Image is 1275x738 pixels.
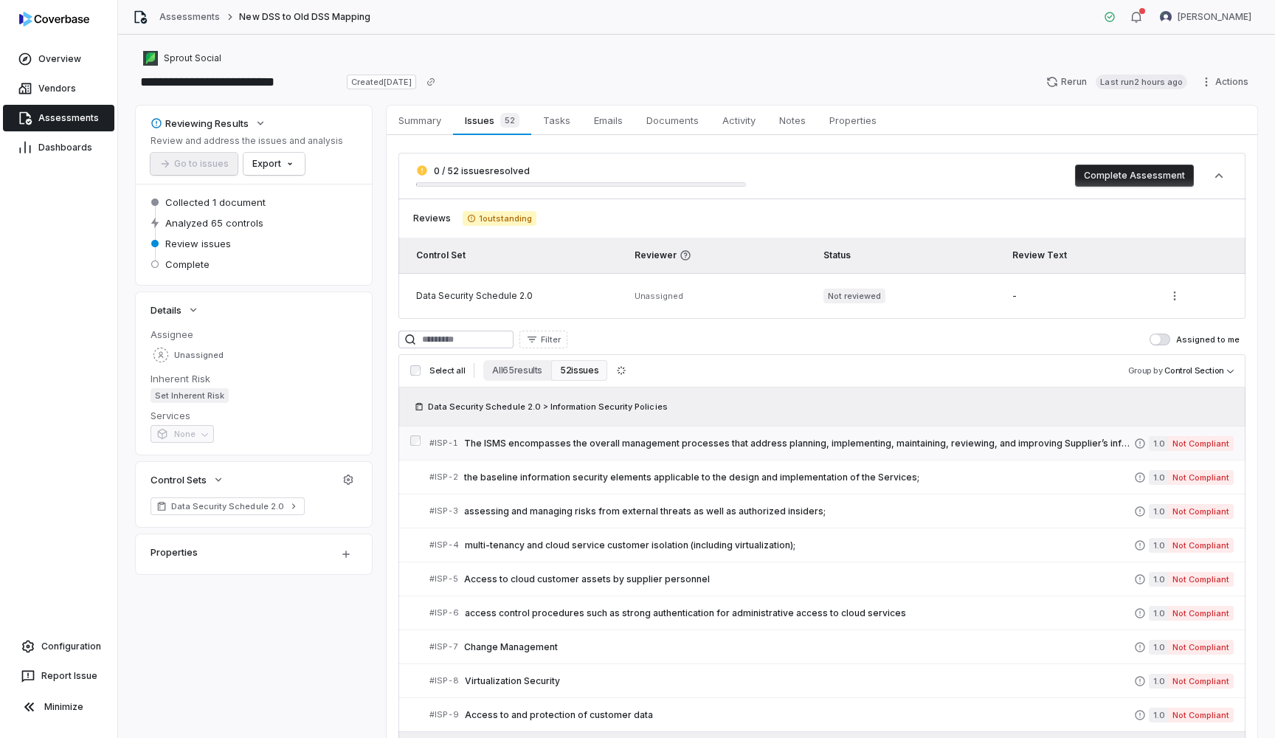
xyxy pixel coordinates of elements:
[1168,674,1234,689] span: Not Compliant
[151,117,249,130] div: Reviewing Results
[823,289,885,303] span: Not reviewed
[429,562,1234,596] a: #ISP-5Access to cloud customer assets by supplier personnel1.0Not Compliant
[171,500,284,512] span: Data Security Schedule 2.0
[151,372,357,385] dt: Inherent Risk
[640,111,705,130] span: Documents
[429,472,458,483] span: # ISP-2
[146,297,204,323] button: Details
[151,328,357,341] dt: Assignee
[459,110,525,131] span: Issues
[1168,572,1234,587] span: Not Compliant
[151,303,182,317] span: Details
[393,111,447,130] span: Summary
[6,663,111,689] button: Report Issue
[429,438,458,449] span: # ISP-1
[463,211,536,226] span: 1 outstanding
[174,350,224,361] span: Unassigned
[716,111,761,130] span: Activity
[146,466,229,493] button: Control Sets
[3,105,114,131] a: Assessments
[347,75,416,89] span: Created [DATE]
[429,641,458,652] span: # ISP-7
[1151,6,1260,28] button: Prateek Paliwal avatar[PERSON_NAME]
[429,365,465,376] span: Select all
[3,46,114,72] a: Overview
[428,401,668,413] span: Data Security Schedule 2.0 > Information Security Policies
[1196,71,1257,93] button: Actions
[1149,708,1168,723] span: 1.0
[151,497,305,515] a: Data Security Schedule 2.0
[38,83,76,94] span: Vendors
[239,11,370,23] span: New DSS to Old DSS Mapping
[165,258,210,271] span: Complete
[416,290,617,302] div: Data Security Schedule 2.0
[416,249,466,261] span: Control Set
[429,461,1234,494] a: #ISP-2the baseline information security elements applicable to the design and implementation of t...
[429,664,1234,697] a: #ISP-8Virtualization Security1.0Not Compliant
[3,134,114,161] a: Dashboards
[464,506,1134,517] span: assessing and managing risks from external threats as well as authorized insiders;
[500,113,519,128] span: 52
[429,506,458,517] span: # ISP-3
[1150,334,1170,345] button: Assigned to me
[418,69,444,95] button: Copy link
[429,573,458,584] span: # ISP-5
[165,216,263,230] span: Analyzed 65 controls
[38,112,99,124] span: Assessments
[635,291,683,301] span: Unassigned
[1149,504,1168,519] span: 1.0
[6,633,111,660] a: Configuration
[551,360,607,381] button: 52 issues
[146,110,271,137] button: Reviewing Results
[429,698,1234,731] a: #ISP-9Access to and protection of customer data1.0Not Compliant
[465,709,1134,721] span: Access to and protection of customer data
[465,675,1134,687] span: Virtualization Security
[464,641,1134,653] span: Change Management
[429,494,1234,528] a: #ISP-3assessing and managing risks from external threats as well as authorized insiders;1.0Not Co...
[429,427,1234,460] a: #ISP-1The ISMS encompasses the overall management processes that address planning, implementing, ...
[1149,606,1168,621] span: 1.0
[465,539,1134,551] span: multi-tenancy and cloud service customer isolation (including virtualization);
[19,12,89,27] img: logo-D7KZi-bG.svg
[410,365,421,376] input: Select all
[1012,249,1067,261] span: Review Text
[1012,290,1146,302] div: -
[41,670,97,682] span: Report Issue
[1150,334,1240,345] label: Assigned to me
[823,249,851,261] span: Status
[434,165,530,176] span: 0 / 52 issues resolved
[823,111,882,130] span: Properties
[429,709,459,720] span: # ISP-9
[38,53,81,65] span: Overview
[44,701,83,713] span: Minimize
[429,607,459,618] span: # ISP-6
[429,596,1234,630] a: #ISP-6access control procedures such as strong authentication for administrative access to cloud ...
[1037,71,1196,93] button: RerunLast run2 hours ago
[465,607,1134,619] span: access control procedures such as strong authentication for administrative access to cloud services
[1168,538,1234,553] span: Not Compliant
[165,196,266,209] span: Collected 1 document
[464,472,1134,483] span: the baseline information security elements applicable to the design and implementation of the Ser...
[243,153,305,175] button: Export
[1149,436,1168,451] span: 1.0
[537,111,576,130] span: Tasks
[151,135,343,147] p: Review and address the issues and analysis
[1149,538,1168,553] span: 1.0
[1168,606,1234,621] span: Not Compliant
[1149,572,1168,587] span: 1.0
[635,249,806,261] span: Reviewer
[464,438,1134,449] span: The ISMS encompasses the overall management processes that address planning, implementing, mainta...
[1149,640,1168,655] span: 1.0
[1128,365,1163,376] span: Group by
[1168,470,1234,485] span: Not Compliant
[1075,165,1194,187] button: Complete Assessment
[483,360,551,381] button: All 65 results
[3,75,114,102] a: Vendors
[164,52,221,64] span: Sprout Social
[41,641,101,652] span: Configuration
[151,409,357,422] dt: Services
[38,142,92,154] span: Dashboards
[773,111,812,130] span: Notes
[1178,11,1251,23] span: [PERSON_NAME]
[1149,674,1168,689] span: 1.0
